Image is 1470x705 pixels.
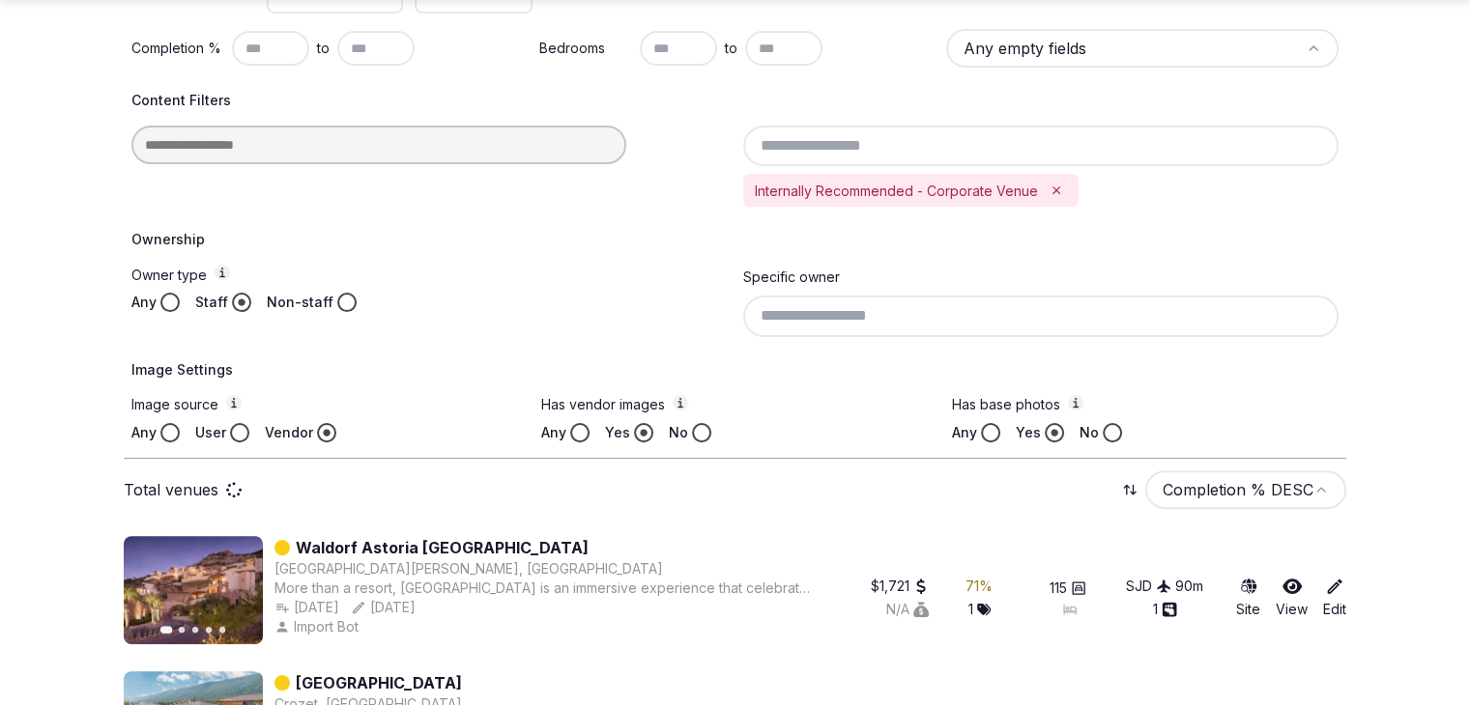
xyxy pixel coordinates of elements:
[179,627,185,633] button: Go to slide 2
[195,293,228,312] label: Staff
[1175,577,1203,596] div: 90 m
[1050,578,1086,598] button: 115
[1126,577,1171,596] button: SJD
[1016,423,1041,442] label: Yes
[743,174,1079,207] div: Internally Recommended - Corporate Venue
[274,578,817,598] div: More than a resort, [GEOGRAPHIC_DATA] is an immersive experience that celebrates the heritage of ...
[131,39,224,58] label: Completion %
[952,423,977,442] label: Any
[541,423,566,442] label: Any
[206,627,212,633] button: Go to slide 4
[296,536,589,559] a: Waldorf Astoria [GEOGRAPHIC_DATA]
[124,536,263,644] img: Featured image for Waldorf Astoria Los Cabos Pedregal
[539,39,632,58] label: Bedrooms
[274,598,339,617] button: [DATE]
[131,293,157,312] label: Any
[1153,600,1177,619] button: 1
[192,627,198,633] button: Go to slide 3
[966,577,993,596] div: 71 %
[966,577,993,596] button: 71%
[541,395,928,415] label: Has vendor images
[351,598,416,617] button: [DATE]
[669,423,688,442] label: No
[274,617,362,636] button: Import Bot
[1175,577,1203,596] button: 90m
[952,395,1339,415] label: Has base photos
[605,423,630,442] label: Yes
[1050,578,1067,598] span: 115
[1080,423,1099,442] label: No
[886,600,929,619] button: N/A
[195,423,226,442] label: User
[267,293,333,312] label: Non-staff
[1276,577,1308,619] a: View
[743,268,840,285] label: Specific owner
[226,395,242,410] button: Image source
[317,39,330,58] span: to
[131,91,1339,110] h4: Content Filters
[131,265,728,285] label: Owner type
[219,627,225,633] button: Go to slide 5
[1046,180,1067,201] button: Remove Internally Recommended - Corporate Venue
[1236,577,1260,619] a: Site
[215,265,230,280] button: Owner type
[673,395,688,410] button: Has vendor images
[1068,395,1083,410] button: Has base photos
[131,230,1339,249] h4: Ownership
[274,559,663,578] button: [GEOGRAPHIC_DATA][PERSON_NAME], [GEOGRAPHIC_DATA]
[160,626,173,634] button: Go to slide 1
[131,395,518,415] label: Image source
[1323,577,1346,619] a: Edit
[871,577,929,596] button: $1,721
[968,600,991,619] button: 1
[131,360,1339,380] h4: Image Settings
[725,39,737,58] span: to
[124,479,218,500] p: Total venues
[265,423,313,442] label: Vendor
[296,671,462,694] a: [GEOGRAPHIC_DATA]
[131,423,157,442] label: Any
